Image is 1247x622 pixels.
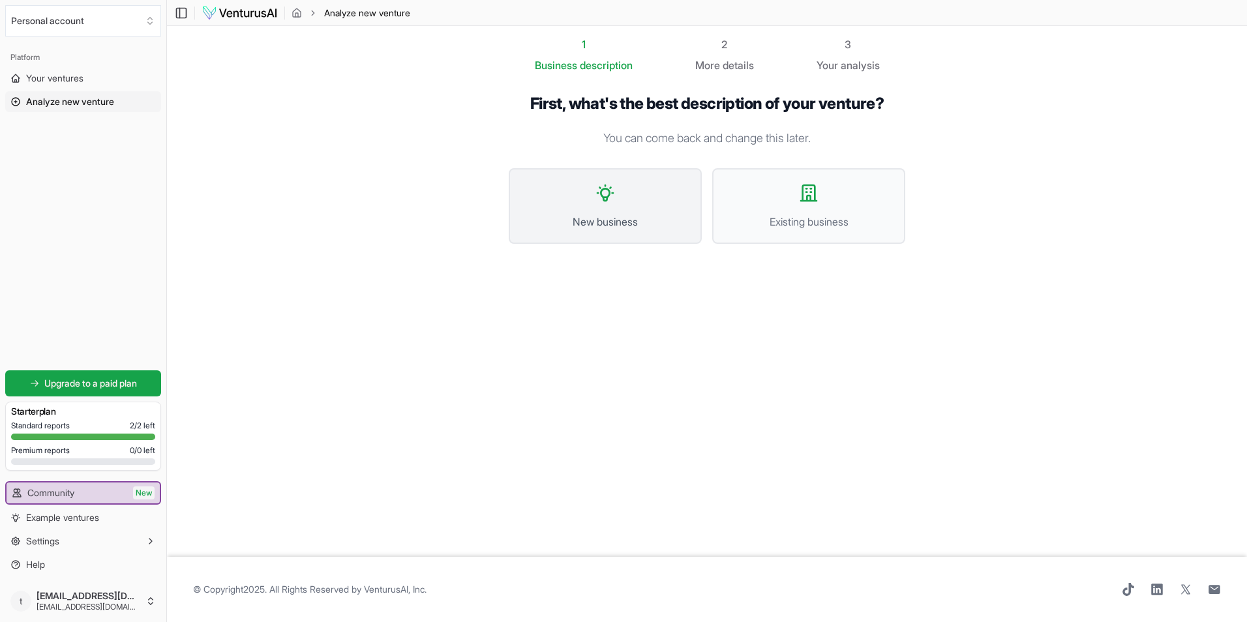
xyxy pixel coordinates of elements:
[723,59,754,72] span: details
[5,531,161,552] button: Settings
[7,482,160,503] a: CommunityNew
[712,168,905,244] button: Existing business
[535,37,633,52] div: 1
[130,421,155,431] span: 2 / 2 left
[5,91,161,112] a: Analyze new venture
[37,602,140,612] span: [EMAIL_ADDRESS][DOMAIN_NAME]
[817,57,838,73] span: Your
[509,129,905,147] p: You can come back and change this later.
[695,57,720,73] span: More
[841,59,880,72] span: analysis
[11,445,70,456] span: Premium reports
[5,68,161,89] a: Your ventures
[193,583,427,596] span: © Copyright 2025 . All Rights Reserved by .
[26,558,45,571] span: Help
[364,584,425,595] a: VenturusAI, Inc
[133,486,155,499] span: New
[5,5,161,37] button: Select an organization
[523,214,687,230] span: New business
[10,591,31,612] span: t
[5,47,161,68] div: Platform
[202,5,278,21] img: logo
[26,72,83,85] span: Your ventures
[5,585,161,617] button: t[EMAIL_ADDRESS][DOMAIN_NAME][EMAIL_ADDRESS][DOMAIN_NAME]
[695,37,754,52] div: 2
[817,37,880,52] div: 3
[26,535,59,548] span: Settings
[37,590,140,602] span: [EMAIL_ADDRESS][DOMAIN_NAME]
[130,445,155,456] span: 0 / 0 left
[44,377,137,390] span: Upgrade to a paid plan
[11,405,155,418] h3: Starter plan
[509,94,905,113] h1: First, what's the best description of your venture?
[27,486,74,499] span: Community
[5,507,161,528] a: Example ventures
[509,168,702,244] button: New business
[5,554,161,575] a: Help
[324,7,410,20] span: Analyze new venture
[535,57,577,73] span: Business
[11,421,70,431] span: Standard reports
[727,214,891,230] span: Existing business
[292,7,410,20] nav: breadcrumb
[5,370,161,396] a: Upgrade to a paid plan
[580,59,633,72] span: description
[26,95,114,108] span: Analyze new venture
[26,511,99,524] span: Example ventures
